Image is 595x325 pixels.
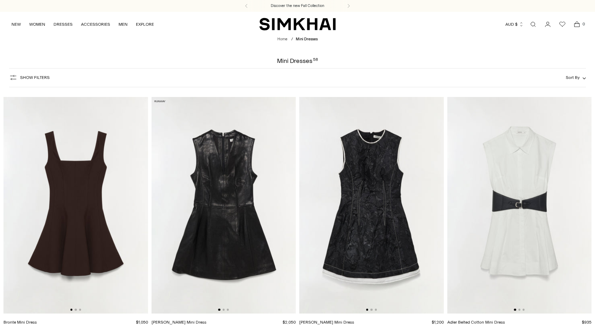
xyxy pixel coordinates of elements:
a: EXPLORE [136,17,154,32]
a: [PERSON_NAME] Mini Dress [299,320,354,325]
a: Open search modal [526,17,540,31]
button: Go to slide 1 [70,309,72,311]
button: Go to slide 1 [514,309,516,311]
div: 58 [313,58,318,64]
nav: breadcrumbs [277,36,318,42]
a: Open cart modal [570,17,584,31]
a: ACCESSORIES [81,17,110,32]
a: NEW [11,17,21,32]
a: DRESSES [54,17,73,32]
button: Go to slide 3 [79,309,81,311]
button: Show Filters [9,72,50,83]
a: SIMKHAI [259,17,336,31]
button: Go to slide 2 [222,309,225,311]
span: Mini Dresses [296,37,318,41]
a: Home [277,37,287,41]
button: Go to slide 1 [366,309,368,311]
img: Audrina Jacquard Mini Dress [299,97,444,314]
button: Go to slide 1 [218,309,220,311]
span: Show Filters [20,75,50,80]
a: Bronte Mini Dress [3,320,37,325]
button: Go to slide 2 [518,309,520,311]
h1: Mini Dresses [277,58,318,64]
a: Go to the account page [541,17,555,31]
button: Go to slide 3 [522,309,524,311]
img: Adler Belted Cotton Mini Dress [447,97,592,314]
a: Discover the new Fall Collection [271,3,324,9]
button: Go to slide 3 [227,309,229,311]
button: Go to slide 2 [370,309,373,311]
a: MEN [119,17,128,32]
a: Wishlist [555,17,569,31]
button: Go to slide 3 [375,309,377,311]
span: 0 [580,21,587,27]
button: Go to slide 2 [75,309,77,311]
span: Sort By [566,75,580,80]
button: Sort By [566,74,586,81]
a: Adler Belted Cotton Mini Dress [447,320,505,325]
a: WOMEN [29,17,45,32]
img: Bronte Mini Dress [3,97,148,314]
button: AUD $ [505,17,524,32]
div: / [291,36,293,42]
img: Juliette Leather Mini Dress [152,97,296,314]
a: [PERSON_NAME] Mini Dress [152,320,206,325]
